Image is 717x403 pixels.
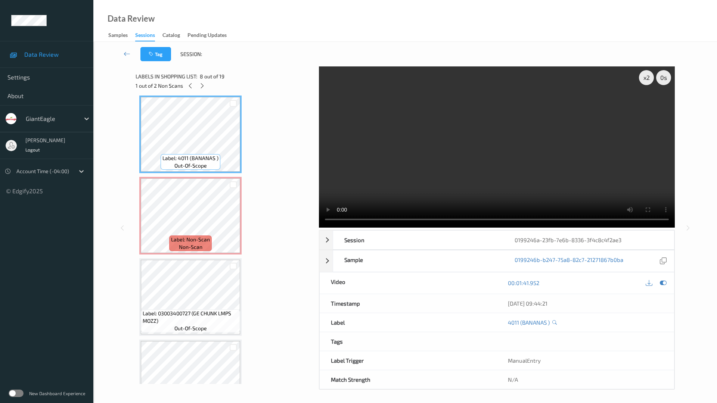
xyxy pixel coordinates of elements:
div: Pending Updates [187,31,227,41]
div: Session [333,231,504,249]
a: 00:01:41.952 [508,279,539,287]
div: N/A [497,370,674,389]
a: 0199246b-b247-75a8-82c7-21271867b0ba [515,256,623,266]
div: x 2 [639,70,654,85]
div: Catalog [162,31,180,41]
a: Pending Updates [187,30,234,41]
span: Label: Non-Scan [171,236,210,243]
div: Video [320,272,497,294]
span: out-of-scope [174,162,207,169]
div: ManualEntry [497,351,674,370]
span: out-of-scope [174,325,207,332]
div: [DATE] 09:44:21 [508,300,663,307]
div: Match Strength [320,370,497,389]
div: Label [320,313,497,332]
button: Tag [140,47,171,61]
div: Samples [108,31,128,41]
div: Sample0199246b-b247-75a8-82c7-21271867b0ba [319,250,674,272]
div: Session0199246a-23fb-7e6b-8336-3f4c8c4f2ae3 [319,230,674,250]
a: Samples [108,30,135,41]
a: Sessions [135,30,162,41]
span: Session: [180,50,202,58]
span: non-scan [179,243,202,251]
div: Tags [320,332,497,351]
div: 0 s [656,70,671,85]
div: Timestamp [320,294,497,313]
a: Catalog [162,30,187,41]
span: Label: 03003400727 (GE CHUNK LMPS MOZZ) [143,310,238,325]
a: 4011 (BANANAS ) [508,319,550,326]
div: 0199246a-23fb-7e6b-8336-3f4c8c4f2ae3 [503,231,674,249]
span: Labels in shopping list: [136,73,197,80]
div: Sessions [135,31,155,41]
div: 1 out of 2 Non Scans [136,81,314,90]
div: Sample [333,250,504,272]
span: Label: 4011 (BANANAS ) [162,154,218,162]
span: 8 out of 19 [200,73,224,80]
div: Label Trigger [320,351,497,370]
div: Data Review [108,15,155,22]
